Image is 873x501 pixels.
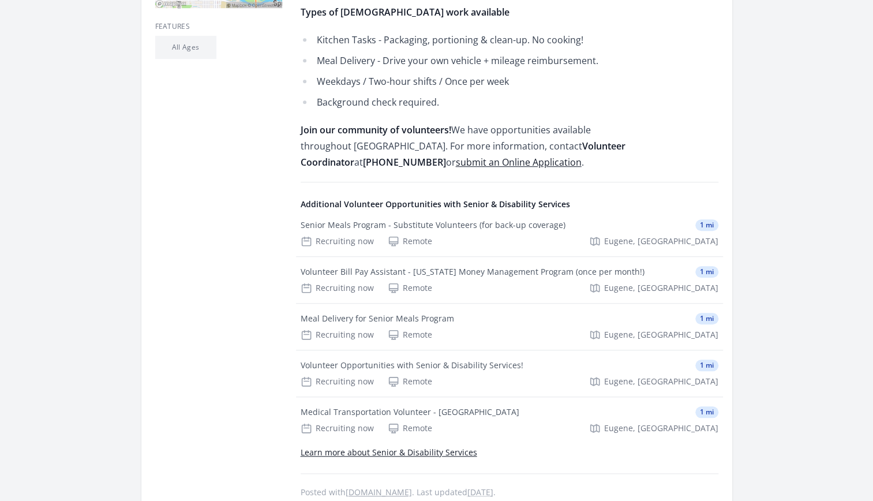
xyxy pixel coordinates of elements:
[301,124,451,136] strong: Join our community of volunteers!
[301,235,374,247] div: Recruiting now
[388,423,432,434] div: Remote
[301,423,374,434] div: Recruiting now
[301,53,638,69] li: Meal Delivery - Drive your own vehicle + mileage reimbursement.
[301,199,718,210] h4: Additional Volunteer Opportunities with Senior & Disability Services
[388,376,432,387] div: Remote
[695,360,718,371] span: 1 mi
[301,32,638,48] li: Kitchen Tasks - Packaging, portioning & clean-up. No cooking!
[301,313,454,324] div: Meal Delivery for Senior Meals Program
[155,36,216,59] li: All Ages
[388,282,432,294] div: Remote
[301,266,645,278] div: Volunteer Bill Pay Assistant - [US_STATE] Money Management Program (once per month!)
[155,22,282,31] h3: Features
[296,350,723,397] a: Volunteer Opportunities with Senior & Disability Services! 1 mi Recruiting now Remote Eugene, [GE...
[301,406,519,418] div: Medical Transportation Volunteer - [GEOGRAPHIC_DATA]
[456,156,582,169] a: submit an Online Application
[604,376,718,387] span: Eugene, [GEOGRAPHIC_DATA]
[301,329,374,341] div: Recruiting now
[388,329,432,341] div: Remote
[695,313,718,324] span: 1 mi
[301,219,565,231] div: Senior Meals Program - Substitute Volunteers (for back-up coverage)
[301,282,374,294] div: Recruiting now
[301,376,374,387] div: Recruiting now
[301,94,638,110] li: Background check required.
[604,235,718,247] span: Eugene, [GEOGRAPHIC_DATA]
[296,397,723,443] a: Medical Transportation Volunteer - [GEOGRAPHIC_DATA] 1 mi Recruiting now Remote Eugene, [GEOGRAPH...
[301,6,509,18] strong: Types of [DEMOGRAPHIC_DATA] work available
[301,122,638,170] p: We have opportunities available throughout [GEOGRAPHIC_DATA]. For more information, contact at or .
[695,406,718,418] span: 1 mi
[604,329,718,341] span: Eugene, [GEOGRAPHIC_DATA]
[604,423,718,434] span: Eugene, [GEOGRAPHIC_DATA]
[604,282,718,294] span: Eugene, [GEOGRAPHIC_DATA]
[301,447,477,458] a: Learn more about Senior & Disability Services
[301,360,523,371] div: Volunteer Opportunities with Senior & Disability Services!
[467,487,493,498] abbr: Sat, May 10, 2025 10:31 PM
[296,257,723,303] a: Volunteer Bill Pay Assistant - [US_STATE] Money Management Program (once per month!) 1 mi Recruit...
[296,304,723,350] a: Meal Delivery for Senior Meals Program 1 mi Recruiting now Remote Eugene, [GEOGRAPHIC_DATA]
[301,73,638,89] li: Weekdays / Two-hour shifts / Once per week
[346,487,412,498] a: [DOMAIN_NAME]
[296,210,723,256] a: Senior Meals Program - Substitute Volunteers (for back-up coverage) 1 mi Recruiting now Remote Eu...
[388,235,432,247] div: Remote
[695,266,718,278] span: 1 mi
[301,488,718,497] p: Posted with . Last updated .
[363,156,446,169] strong: [PHONE_NUMBER]
[695,219,718,231] span: 1 mi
